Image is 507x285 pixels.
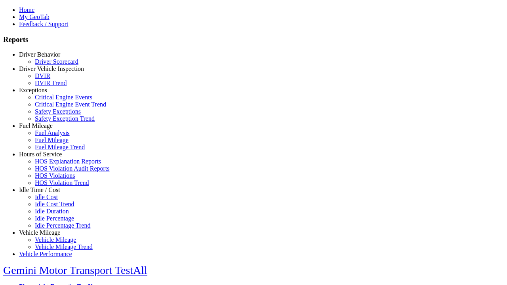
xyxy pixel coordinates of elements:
[35,94,92,101] a: Critical Engine Events
[35,137,69,143] a: Fuel Mileage
[19,21,68,27] a: Feedback / Support
[19,6,34,13] a: Home
[19,122,53,129] a: Fuel Mileage
[3,35,504,44] h3: Reports
[19,65,84,72] a: Driver Vehicle Inspection
[35,179,89,186] a: HOS Violation Trend
[35,101,106,108] a: Critical Engine Event Trend
[35,129,70,136] a: Fuel Analysis
[35,201,74,207] a: Idle Cost Trend
[35,194,58,200] a: Idle Cost
[3,264,147,276] a: Gemini Motor Transport TestAll
[35,158,101,165] a: HOS Explanation Reports
[19,229,60,236] a: Vehicle Mileage
[35,215,74,222] a: Idle Percentage
[35,72,50,79] a: DVIR
[35,80,67,86] a: DVIR Trend
[35,165,110,172] a: HOS Violation Audit Reports
[19,251,72,257] a: Vehicle Performance
[35,115,95,122] a: Safety Exception Trend
[19,51,60,58] a: Driver Behavior
[35,144,85,150] a: Fuel Mileage Trend
[35,236,76,243] a: Vehicle Mileage
[35,208,69,215] a: Idle Duration
[19,151,62,158] a: Hours of Service
[35,58,78,65] a: Driver Scorecard
[35,222,90,229] a: Idle Percentage Trend
[19,186,60,193] a: Idle Time / Cost
[35,172,75,179] a: HOS Violations
[19,87,47,93] a: Exceptions
[35,108,81,115] a: Safety Exceptions
[35,243,93,250] a: Vehicle Mileage Trend
[19,13,50,20] a: My GeoTab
